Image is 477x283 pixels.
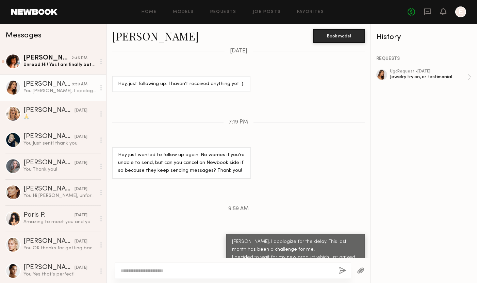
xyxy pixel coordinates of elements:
[23,55,71,62] div: [PERSON_NAME]
[75,107,87,114] div: [DATE]
[23,186,75,193] div: [PERSON_NAME]
[23,140,96,147] div: You: Just sent! thank you
[23,114,96,120] div: 🙏
[23,160,75,166] div: [PERSON_NAME]
[75,134,87,140] div: [DATE]
[229,119,248,125] span: 7:19 PM
[313,33,365,38] a: Book model
[71,55,87,62] div: 2:46 PM
[23,166,96,173] div: You: Thank you!
[75,186,87,193] div: [DATE]
[5,32,42,39] span: Messages
[297,10,324,14] a: Favorites
[23,264,75,271] div: [PERSON_NAME]
[75,160,87,166] div: [DATE]
[23,62,96,68] div: Unread: Hi! Yes I am finally better and can get the final video over to you before [DATE] for sure!
[112,29,199,43] a: [PERSON_NAME]
[118,80,244,88] div: Hey, just following up. I haven’t received anything yet :).
[376,33,472,41] div: History
[23,212,75,219] div: Paris P.
[232,238,359,277] div: [PERSON_NAME], I apologize for the delay. This last month has been a challenge for me. I decided ...
[142,10,157,14] a: Home
[23,245,96,251] div: You: OK thanks for getting back to me! I'm trying to coordinate a small shoot in the next 2 weeks...
[376,56,472,61] div: REQUESTS
[23,81,72,88] div: [PERSON_NAME]
[455,6,466,17] a: E
[72,81,87,88] div: 9:59 AM
[23,219,96,225] div: Amazing to meet you and your team! Had such a fun shoot! Can’t wait to see the final images!!
[390,74,467,80] div: Jewelry try on, or testimonial
[23,107,75,114] div: [PERSON_NAME]
[173,10,194,14] a: Models
[23,271,96,278] div: You: Yes that's perfect!
[228,206,249,212] span: 9:59 AM
[23,133,75,140] div: [PERSON_NAME]
[210,10,236,14] a: Requests
[75,212,87,219] div: [DATE]
[253,10,281,14] a: Job Posts
[313,29,365,43] button: Book model
[118,151,245,175] div: Hey just wanted to follow up again. No worries if you’re unable to send, but can you cancel on Ne...
[23,88,96,94] div: You: [PERSON_NAME], I apologize for the delay. This last month has been a challenge for me. I dec...
[390,69,472,85] a: ugcRequest •[DATE]Jewelry try on, or testimonial
[230,48,247,54] span: [DATE]
[75,265,87,271] div: [DATE]
[390,69,467,74] div: ugc Request • [DATE]
[75,238,87,245] div: [DATE]
[23,238,75,245] div: [PERSON_NAME]
[23,193,96,199] div: You: Hi [PERSON_NAME], unfortunately I am a one woman business and I have to stick to a budget fo...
